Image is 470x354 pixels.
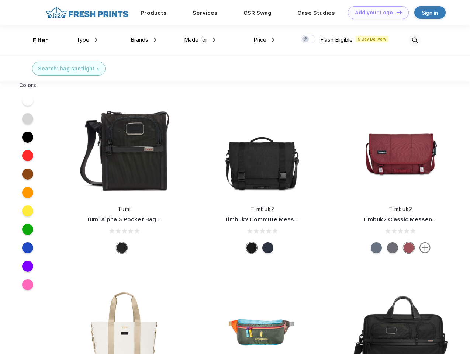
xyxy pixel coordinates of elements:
div: Colors [14,81,42,89]
img: dropdown.png [154,38,156,42]
img: DT [397,10,402,14]
div: Eco Black [246,242,257,253]
img: filter_cancel.svg [97,68,100,70]
img: dropdown.png [213,38,215,42]
a: Timbuk2 [250,206,275,212]
a: Products [141,10,167,16]
div: Eco Nautical [262,242,273,253]
div: Black [116,242,127,253]
img: dropdown.png [272,38,274,42]
span: Price [253,37,266,43]
div: Search: bag spotlight [38,65,95,73]
div: Filter [33,36,48,45]
span: Brands [131,37,148,43]
a: Timbuk2 Classic Messenger Bag [363,216,454,223]
a: Timbuk2 [388,206,413,212]
div: Add your Logo [355,10,393,16]
img: func=resize&h=266 [75,100,173,198]
img: func=resize&h=266 [213,100,311,198]
span: Made for [184,37,207,43]
img: fo%20logo%202.webp [44,6,131,19]
img: more.svg [419,242,431,253]
div: Eco Collegiate Red [403,242,414,253]
span: Type [76,37,89,43]
a: Sign in [414,6,446,19]
a: Tumi Alpha 3 Pocket Bag Small [86,216,173,223]
span: Flash Eligible [320,37,353,43]
a: Timbuk2 Commute Messenger Bag [224,216,323,223]
div: Sign in [422,8,438,17]
img: dropdown.png [95,38,97,42]
span: 5 Day Delivery [356,36,388,42]
a: Tumi [118,206,131,212]
img: func=resize&h=266 [352,100,450,198]
div: Eco Lightbeam [371,242,382,253]
img: desktop_search.svg [409,34,421,46]
div: Eco Army Pop [387,242,398,253]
